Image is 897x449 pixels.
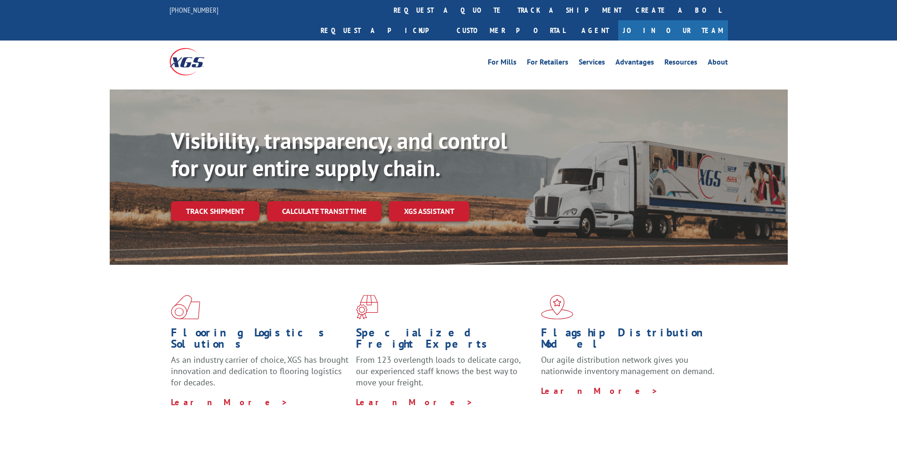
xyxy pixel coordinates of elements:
h1: Specialized Freight Experts [356,327,534,354]
a: Learn More > [171,397,288,408]
a: For Retailers [527,58,568,69]
a: [PHONE_NUMBER] [170,5,218,15]
img: xgs-icon-flagship-distribution-model-red [541,295,574,319]
a: Learn More > [541,385,658,396]
span: Our agile distribution network gives you nationwide inventory management on demand. [541,354,714,376]
a: Request a pickup [314,20,450,41]
img: xgs-icon-focused-on-flooring-red [356,295,378,319]
p: From 123 overlength loads to delicate cargo, our experienced staff knows the best way to move you... [356,354,534,396]
a: About [708,58,728,69]
a: Track shipment [171,201,259,221]
a: Resources [664,58,697,69]
img: xgs-icon-total-supply-chain-intelligence-red [171,295,200,319]
a: Learn More > [356,397,473,408]
a: Calculate transit time [267,201,381,221]
a: Advantages [615,58,654,69]
a: Customer Portal [450,20,572,41]
b: Visibility, transparency, and control for your entire supply chain. [171,126,507,182]
a: Agent [572,20,618,41]
h1: Flooring Logistics Solutions [171,327,349,354]
a: For Mills [488,58,517,69]
a: Join Our Team [618,20,728,41]
span: As an industry carrier of choice, XGS has brought innovation and dedication to flooring logistics... [171,354,348,388]
h1: Flagship Distribution Model [541,327,719,354]
a: XGS ASSISTANT [389,201,469,221]
a: Services [579,58,605,69]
